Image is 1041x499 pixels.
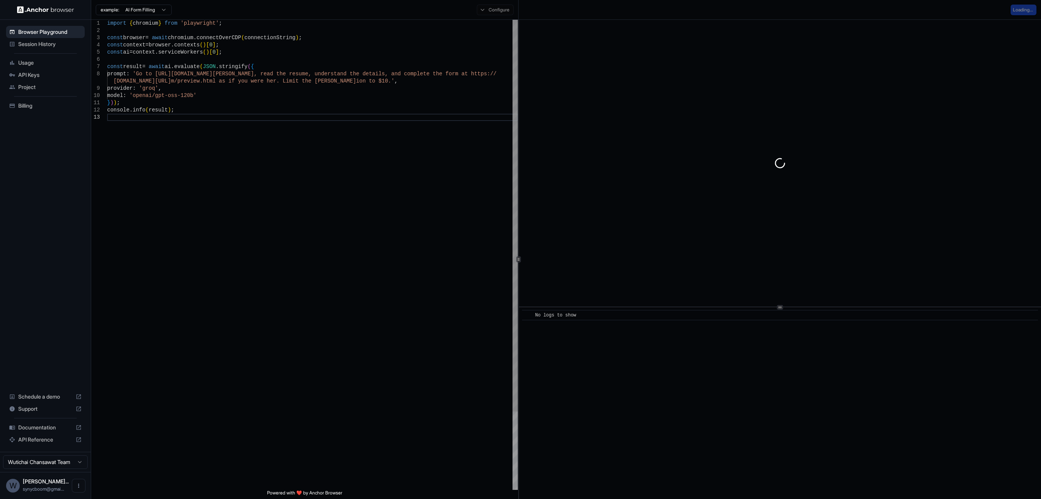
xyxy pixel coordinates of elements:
span: ) [203,42,206,48]
span: await [149,64,165,70]
div: W [6,479,20,493]
div: 8 [91,70,100,78]
span: } [158,20,161,26]
span: [ [206,42,209,48]
span: No logs to show [535,313,576,318]
span: [DOMAIN_NAME][URL] [114,78,171,84]
div: API Keys [6,69,85,81]
span: result [123,64,142,70]
span: serviceWorkers [158,49,203,55]
span: e the form at https:// [426,71,497,77]
span: connectOverCDP [196,35,241,41]
span: 'playwright' [180,20,219,26]
img: Anchor Logo [17,6,74,13]
span: : [133,85,136,91]
span: Support [18,405,73,413]
span: Session History [18,40,82,48]
span: 'groq' [139,85,158,91]
span: Project [18,83,82,91]
span: ai [165,64,171,70]
div: 13 [91,114,100,121]
div: Usage [6,57,85,69]
div: 12 [91,106,100,114]
span: const [107,49,123,55]
span: : [123,92,126,99]
span: ] [216,49,219,55]
div: Documentation [6,421,85,434]
span: = [142,64,145,70]
span: browser [149,42,171,48]
span: ) [110,100,113,106]
span: ; [216,42,219,48]
div: 1 [91,20,100,27]
span: Billing [18,102,82,110]
span: Usage [18,59,82,67]
span: . [216,64,219,70]
div: Billing [6,100,85,112]
span: ​ [526,311,530,319]
span: evaluate [174,64,199,70]
span: model [107,92,123,99]
span: ( [241,35,244,41]
span: , [394,78,397,84]
span: 'openai/gpt-oss-120b' [130,92,196,99]
span: = [130,49,133,55]
span: API Reference [18,436,73,443]
span: ad the resume, understand the details, and complet [267,71,426,77]
span: ; [219,49,222,55]
span: ( [200,64,203,70]
span: . [171,64,174,70]
span: browser [123,35,146,41]
div: 7 [91,63,100,70]
span: { [251,64,254,70]
span: , [158,85,161,91]
div: 2 [91,27,100,34]
span: import [107,20,126,26]
span: ) [168,107,171,113]
span: ) [296,35,299,41]
span: { [130,20,133,26]
span: const [107,42,123,48]
span: 0 [209,42,212,48]
div: API Reference [6,434,85,446]
span: Documentation [18,424,73,431]
span: 'Go to [URL][DOMAIN_NAME][PERSON_NAME], re [133,71,267,77]
span: prompt [107,71,126,77]
span: chromium [133,20,158,26]
span: ( [200,42,203,48]
div: 5 [91,49,100,56]
span: : [126,71,129,77]
span: const [107,35,123,41]
span: 0 [212,49,215,55]
span: const [107,64,123,70]
span: Browser Playground [18,28,82,36]
span: ( [146,107,149,113]
span: await [152,35,168,41]
span: ; [219,20,222,26]
span: . [171,42,174,48]
span: ; [117,100,120,106]
div: 9 [91,85,100,92]
span: ai [123,49,130,55]
span: = [146,35,149,41]
span: ( [203,49,206,55]
div: Support [6,403,85,415]
span: contexts [174,42,199,48]
span: provider [107,85,133,91]
div: 3 [91,34,100,41]
span: context [123,42,146,48]
span: Schedule a demo [18,393,73,400]
span: result [149,107,168,113]
span: synycboom@gmail.com [23,486,64,492]
span: . [155,49,158,55]
span: Powered with ❤️ by Anchor Browser [267,490,342,499]
div: 4 [91,41,100,49]
span: ; [299,35,302,41]
span: = [146,42,149,48]
span: ; [171,107,174,113]
span: Wutichai Chansawat [23,478,69,485]
span: connectionString [244,35,295,41]
span: m/preview.html as if you were her. Limit the [PERSON_NAME] [171,78,356,84]
span: example: [101,7,119,13]
span: info [133,107,146,113]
